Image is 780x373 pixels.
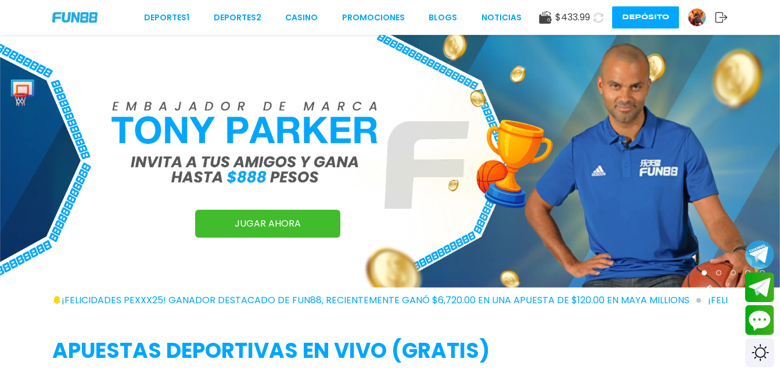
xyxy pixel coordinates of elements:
a: NOTICIAS [481,12,522,24]
button: Contact customer service [745,305,774,335]
a: JUGAR AHORA [195,210,340,238]
button: Join telegram [745,272,774,303]
div: Switch theme [745,338,774,367]
a: Deportes1 [144,12,189,24]
img: Company Logo [52,12,98,22]
span: $ 433.99 [555,10,590,24]
a: Promociones [342,12,405,24]
a: BLOGS [429,12,457,24]
button: Depósito [612,6,679,28]
img: Avatar [688,9,706,26]
a: Deportes2 [214,12,261,24]
h2: APUESTAS DEPORTIVAS EN VIVO (gratis) [52,335,728,367]
button: Join telegram channel [745,239,774,270]
a: Avatar [688,8,715,27]
a: CASINO [285,12,318,24]
span: ¡FELICIDADES pexxx25! GANADOR DESTACADO DE FUN88, RECIENTEMENTE GANÓ $6,720.00 EN UNA APUESTA DE ... [62,293,701,307]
